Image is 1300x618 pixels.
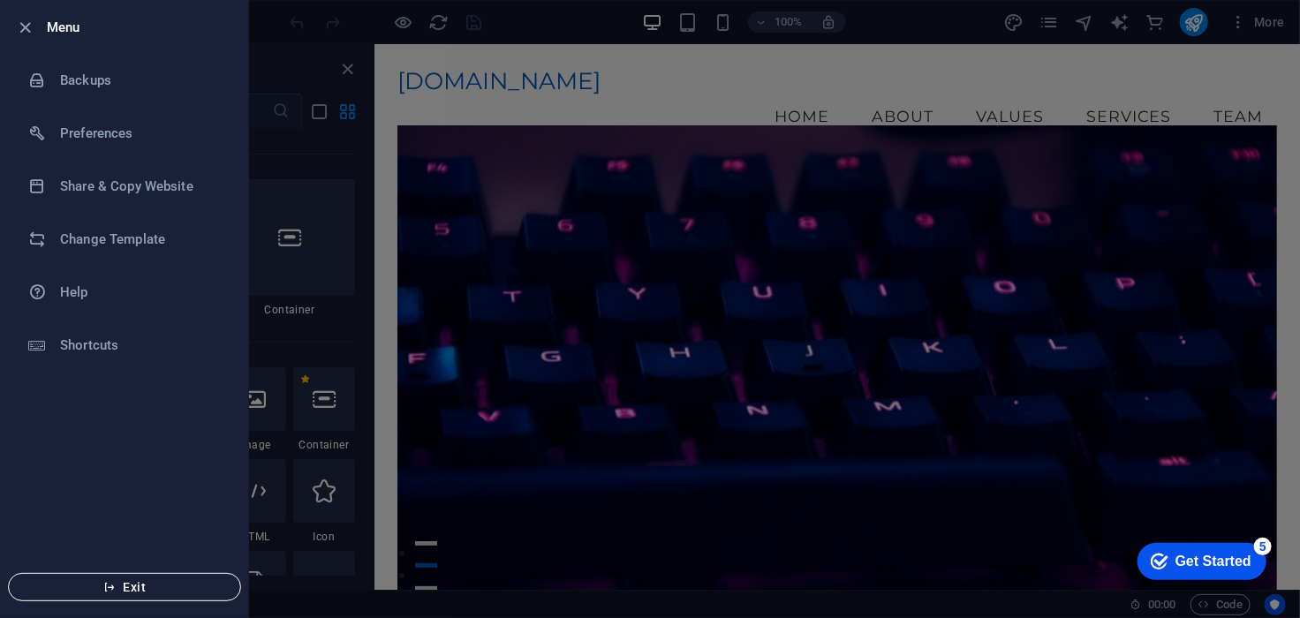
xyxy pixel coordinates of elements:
div: 5 [131,4,148,21]
button: 2 [41,519,63,524]
h6: Menu [47,17,234,38]
button: 1 [41,497,63,501]
button: 3 [41,542,63,546]
h6: Help [60,282,223,303]
div: Get Started 5 items remaining, 0% complete [14,9,143,46]
h6: Shortcuts [60,335,223,356]
h6: Change Template [60,229,223,250]
h6: Share & Copy Website [60,176,223,197]
button: Exit [8,573,241,601]
h6: Backups [60,70,223,91]
span: Exit [23,580,226,594]
h6: Preferences [60,123,223,144]
a: Help [1,266,248,319]
div: Get Started [52,19,128,35]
